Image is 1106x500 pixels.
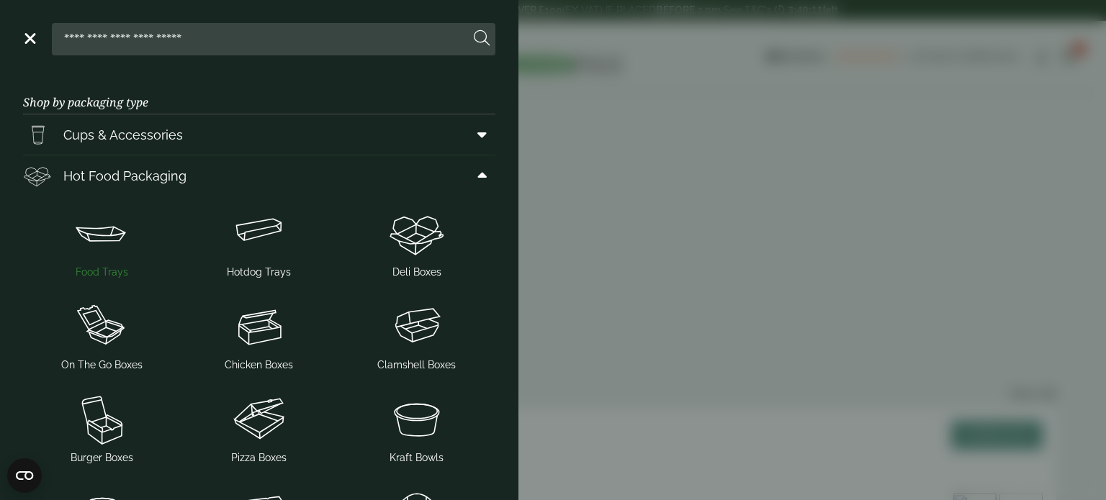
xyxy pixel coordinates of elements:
img: Deli_box.svg [343,204,490,262]
a: Hotdog Trays [186,201,333,283]
img: Pizza_boxes.svg [186,390,333,447]
a: Food Trays [29,201,175,283]
a: On The Go Boxes [29,294,175,376]
span: Hotdog Trays [227,265,291,280]
img: Deli_box.svg [23,161,52,190]
img: Burger_box.svg [29,390,175,447]
span: Pizza Boxes [231,450,287,465]
img: OnTheGo_boxes.svg [29,297,175,355]
span: Food Trays [76,265,128,280]
span: Kraft Bowls [390,450,444,465]
img: SoupNsalad_bowls.svg [343,390,490,447]
a: Pizza Boxes [186,387,333,468]
a: Cups & Accessories [23,114,495,155]
img: Clamshell_box.svg [343,297,490,355]
span: On The Go Boxes [61,358,143,373]
img: PintNhalf_cup.svg [23,120,52,149]
img: Food_tray.svg [29,204,175,262]
a: Chicken Boxes [186,294,333,376]
span: Chicken Boxes [225,358,293,373]
span: Cups & Accessories [63,125,183,145]
span: Burger Boxes [71,450,133,465]
a: Clamshell Boxes [343,294,490,376]
a: Hot Food Packaging [23,155,495,196]
a: Deli Boxes [343,201,490,283]
span: Hot Food Packaging [63,166,186,186]
a: Kraft Bowls [343,387,490,468]
span: Deli Boxes [392,265,441,280]
img: Chicken_box-1.svg [186,297,333,355]
img: Hotdog_tray.svg [186,204,333,262]
span: Clamshell Boxes [377,358,456,373]
button: Open CMP widget [7,458,42,493]
h3: Shop by packaging type [23,73,495,114]
a: Burger Boxes [29,387,175,468]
